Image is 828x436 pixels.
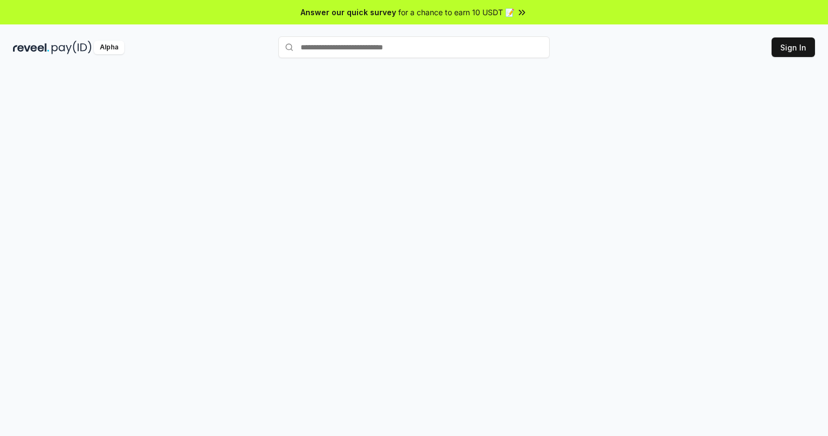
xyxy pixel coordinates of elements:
img: pay_id [52,41,92,54]
div: Alpha [94,41,124,54]
img: reveel_dark [13,41,49,54]
button: Sign In [772,37,815,57]
span: for a chance to earn 10 USDT 📝 [398,7,514,18]
span: Answer our quick survey [301,7,396,18]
